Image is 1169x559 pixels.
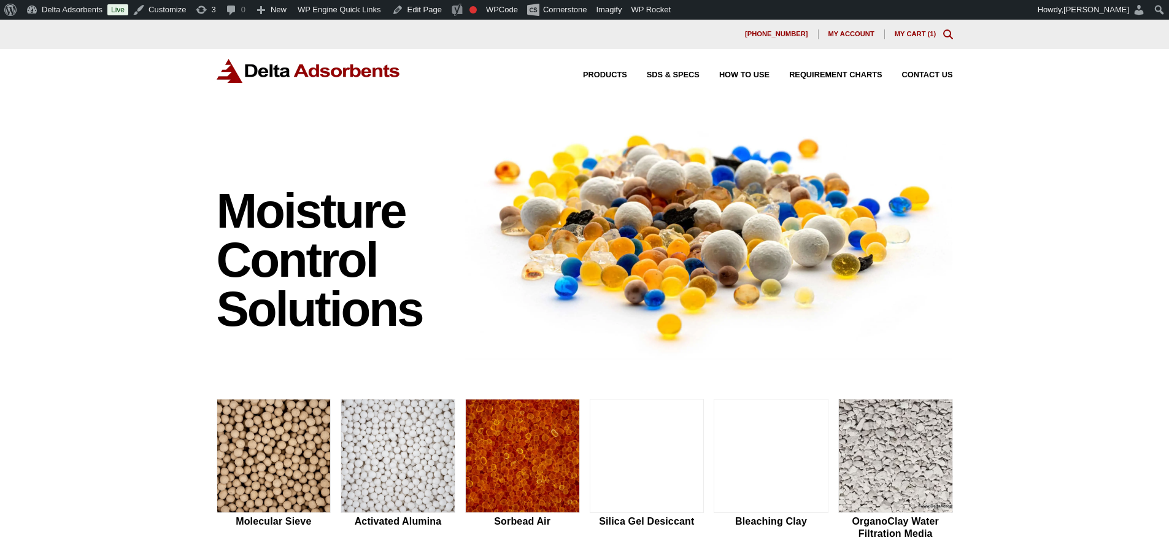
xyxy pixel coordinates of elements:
span: Contact Us [902,71,953,79]
span: [PERSON_NAME] [1063,5,1129,14]
a: My Cart (1) [895,30,936,37]
span: SDS & SPECS [647,71,700,79]
a: Activated Alumina [341,399,455,541]
span: 1 [930,30,933,37]
h2: Bleaching Clay [714,515,828,527]
div: Focus keyphrase not set [469,6,477,13]
a: OrganoClay Water Filtration Media [838,399,953,541]
h2: Molecular Sieve [217,515,331,527]
h2: Sorbead Air [465,515,580,527]
h2: Activated Alumina [341,515,455,527]
a: SDS & SPECS [627,71,700,79]
h2: Silica Gel Desiccant [590,515,704,527]
a: Bleaching Clay [714,399,828,541]
span: Products [583,71,627,79]
a: [PHONE_NUMBER] [735,29,819,39]
span: Requirement Charts [789,71,882,79]
img: Image [465,112,953,360]
span: My account [828,31,874,37]
h1: Moisture Control Solutions [217,187,453,334]
div: Toggle Modal Content [943,29,953,39]
a: Sorbead Air [465,399,580,541]
span: [PHONE_NUMBER] [745,31,808,37]
img: Delta Adsorbents [217,59,401,83]
a: My account [819,29,885,39]
a: Silica Gel Desiccant [590,399,704,541]
a: Products [563,71,627,79]
a: Live [107,4,128,15]
a: Molecular Sieve [217,399,331,541]
a: Requirement Charts [770,71,882,79]
a: Contact Us [882,71,953,79]
h2: OrganoClay Water Filtration Media [838,515,953,539]
a: How to Use [700,71,770,79]
span: How to Use [719,71,770,79]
